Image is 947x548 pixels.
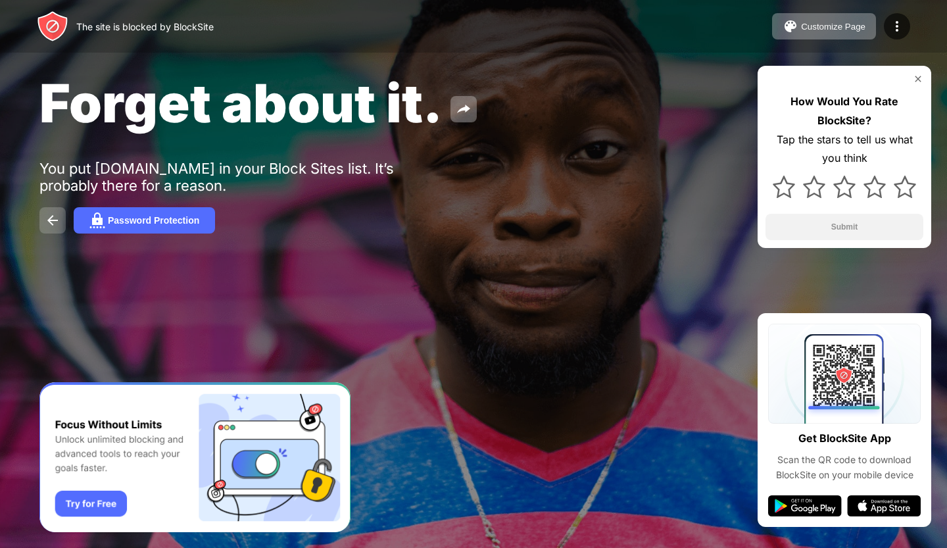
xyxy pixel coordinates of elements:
img: star.svg [803,176,825,198]
img: star.svg [863,176,886,198]
img: star.svg [894,176,916,198]
div: Get BlockSite App [798,429,891,448]
button: Customize Page [772,13,876,39]
div: Customize Page [801,22,865,32]
div: The site is blocked by BlockSite [76,21,214,32]
img: google-play.svg [768,495,842,516]
img: share.svg [456,101,472,117]
img: star.svg [773,176,795,198]
img: star.svg [833,176,856,198]
div: Scan the QR code to download BlockSite on your mobile device [768,453,921,482]
img: pallet.svg [783,18,798,34]
img: password.svg [89,212,105,228]
span: Forget about it. [39,71,443,135]
img: rate-us-close.svg [913,74,923,84]
button: Submit [765,214,923,240]
img: app-store.svg [847,495,921,516]
img: menu-icon.svg [889,18,905,34]
img: header-logo.svg [37,11,68,42]
div: You put [DOMAIN_NAME] in your Block Sites list. It’s probably there for a reason. [39,160,446,194]
img: qrcode.svg [768,324,921,424]
img: back.svg [45,212,61,228]
div: Password Protection [108,215,199,226]
div: How Would You Rate BlockSite? [765,92,923,130]
button: Password Protection [74,207,215,234]
iframe: Banner [39,382,351,533]
div: Tap the stars to tell us what you think [765,130,923,168]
